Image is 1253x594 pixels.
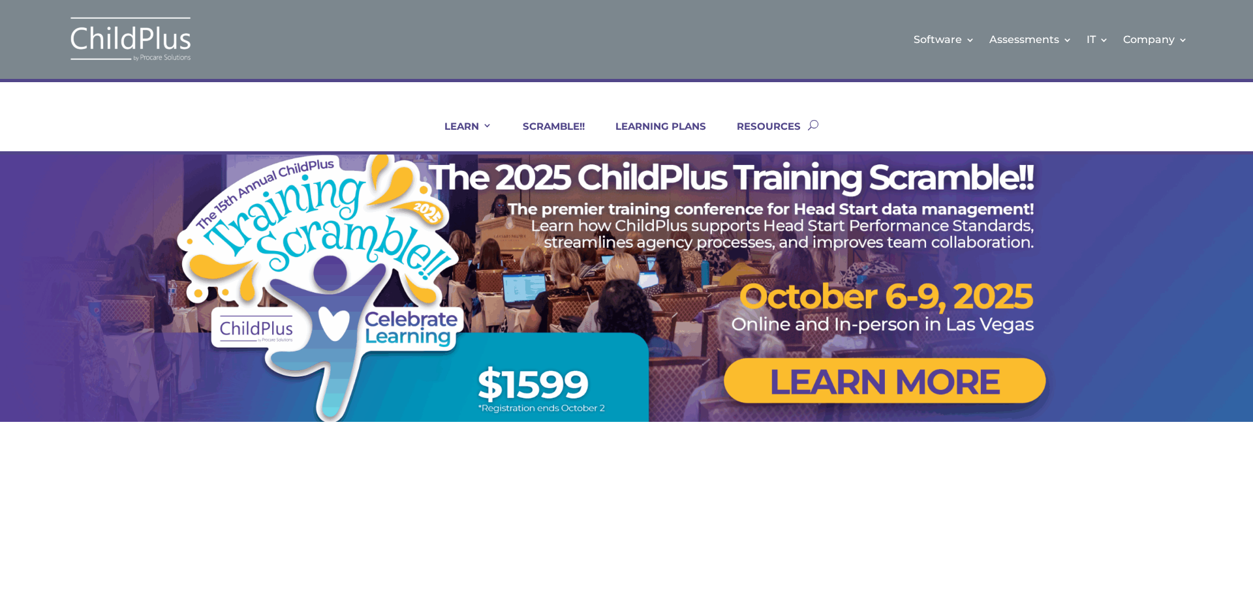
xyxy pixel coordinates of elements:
a: LEARN [428,120,492,151]
a: LEARNING PLANS [599,120,706,151]
a: RESOURCES [720,120,801,151]
a: Company [1123,13,1188,66]
a: Assessments [989,13,1072,66]
a: IT [1087,13,1109,66]
a: SCRAMBLE!! [506,120,585,151]
a: Software [914,13,975,66]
